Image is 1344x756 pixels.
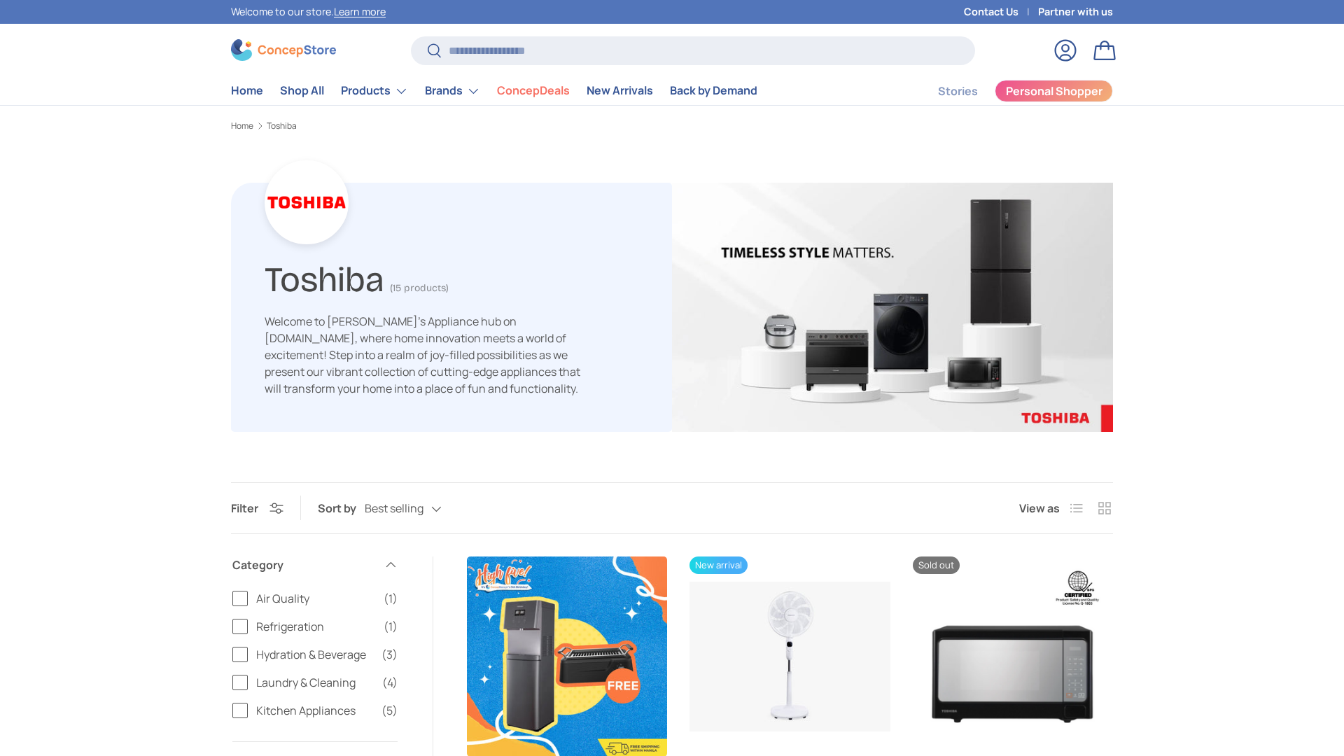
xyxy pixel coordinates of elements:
[318,500,365,517] label: Sort by
[384,590,398,607] span: (1)
[231,122,253,130] a: Home
[425,77,480,105] a: Brands
[384,618,398,635] span: (1)
[334,5,386,18] a: Learn more
[390,282,449,294] span: (15 products)
[231,77,263,104] a: Home
[232,556,375,573] span: Category
[280,77,324,104] a: Shop All
[913,556,960,574] span: Sold out
[256,702,373,719] span: Kitchen Appliances
[231,39,336,61] img: ConcepStore
[365,502,423,515] span: Best selling
[587,77,653,104] a: New Arrivals
[497,77,570,104] a: ConcepDeals
[256,590,375,607] span: Air Quality
[256,618,375,635] span: Refrigeration
[365,496,470,521] button: Best selling
[231,500,283,516] button: Filter
[382,674,398,691] span: (4)
[265,313,594,397] p: Welcome to [PERSON_NAME]'s Appliance hub on [DOMAIN_NAME], where home innovation meets a world of...
[689,556,748,574] span: New arrival
[231,4,386,20] p: Welcome to our store.
[672,183,1113,432] img: Toshiba
[1006,85,1102,97] span: Personal Shopper
[416,77,489,105] summary: Brands
[256,646,373,663] span: Hydration & Beverage
[964,4,1038,20] a: Contact Us
[231,120,1113,132] nav: Breadcrumbs
[231,77,757,105] nav: Primary
[1019,500,1060,517] span: View as
[995,80,1113,102] a: Personal Shopper
[904,77,1113,105] nav: Secondary
[341,77,408,105] a: Products
[381,646,398,663] span: (3)
[232,540,398,590] summary: Category
[938,78,978,105] a: Stories
[267,122,297,130] a: Toshiba
[231,500,258,516] span: Filter
[670,77,757,104] a: Back by Demand
[381,702,398,719] span: (5)
[1038,4,1113,20] a: Partner with us
[332,77,416,105] summary: Products
[265,253,384,300] h1: Toshiba
[256,674,374,691] span: Laundry & Cleaning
